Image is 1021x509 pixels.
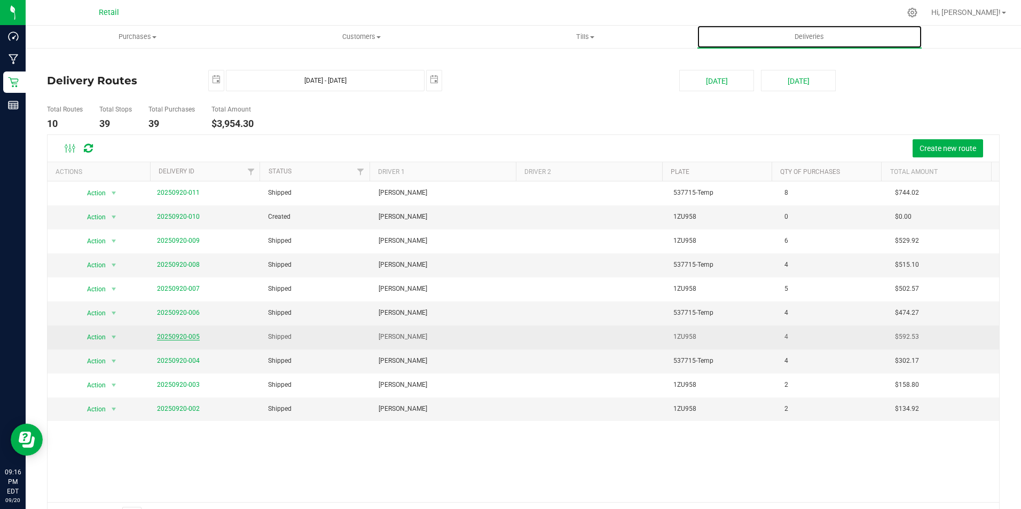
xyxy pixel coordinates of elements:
span: $302.17 [895,356,919,366]
h5: Total Stops [99,106,132,113]
iframe: Resource center [11,424,43,456]
span: [PERSON_NAME] [379,308,427,318]
a: 20250920-003 [157,381,200,388]
span: 2 [784,380,788,390]
h5: Total Routes [47,106,83,113]
span: [PERSON_NAME] [379,284,427,294]
span: select [107,234,121,249]
div: Actions [56,168,146,176]
span: $592.53 [895,332,919,342]
span: select [427,70,442,89]
h4: 10 [47,118,83,129]
span: select [107,354,121,369]
span: Purchases [26,32,249,42]
span: select [107,282,121,297]
span: Shipped [268,308,292,318]
span: Tills [474,32,697,42]
a: Purchases [26,26,249,48]
button: [DATE] [761,70,836,91]
span: 0 [784,212,788,222]
th: Driver 1 [370,162,516,181]
span: select [107,258,121,273]
button: [DATE] [679,70,754,91]
button: Create new route [913,139,983,157]
inline-svg: Dashboard [8,31,19,42]
span: [PERSON_NAME] [379,404,427,414]
span: 1ZU958 [673,332,696,342]
span: [PERSON_NAME] [379,332,427,342]
span: Action [78,186,107,201]
span: [PERSON_NAME] [379,260,427,270]
th: Total Amount [881,162,991,181]
span: select [107,210,121,225]
span: 1ZU958 [673,380,696,390]
span: $134.92 [895,404,919,414]
span: Action [78,402,107,417]
a: Tills [474,26,697,48]
span: Shipped [268,380,292,390]
span: Action [78,378,107,393]
span: 1ZU958 [673,212,696,222]
span: Created [268,212,290,222]
h5: Total Purchases [148,106,195,113]
span: 4 [784,308,788,318]
span: 6 [784,236,788,246]
span: Customers [250,32,473,42]
a: 20250920-006 [157,309,200,316]
span: select [107,306,121,321]
h4: 39 [148,118,195,129]
a: Qty of Purchases [780,168,840,176]
span: $0.00 [895,212,912,222]
span: 1ZU958 [673,284,696,294]
inline-svg: Manufacturing [8,54,19,65]
h4: 39 [99,118,132,129]
span: $515.10 [895,260,919,270]
span: Action [78,282,107,297]
span: Shipped [268,404,292,414]
span: Shipped [268,284,292,294]
span: 4 [784,356,788,366]
span: Hi, [PERSON_NAME]! [931,8,1001,17]
span: Deliveries [780,32,838,42]
span: 537715-Temp [673,188,713,198]
a: Filter [352,162,370,180]
a: 20250920-004 [157,357,200,364]
span: Shipped [268,188,292,198]
span: 2 [784,404,788,414]
a: Filter [242,162,260,180]
span: 537715-Temp [673,260,713,270]
h4: Delivery Routes [47,70,192,91]
span: Shipped [268,356,292,366]
span: select [107,378,121,393]
span: [PERSON_NAME] [379,212,427,222]
a: 20250920-010 [157,213,200,220]
span: Action [78,330,107,345]
span: 1ZU958 [673,404,696,414]
span: Action [78,354,107,369]
span: $474.27 [895,308,919,318]
span: 4 [784,260,788,270]
span: Action [78,210,107,225]
a: 20250920-002 [157,405,200,412]
span: $529.92 [895,236,919,246]
span: select [107,186,121,201]
th: Driver 2 [516,162,662,181]
a: 20250920-008 [157,261,200,268]
inline-svg: Reports [8,100,19,110]
span: [PERSON_NAME] [379,380,427,390]
h4: $3,954.30 [211,118,254,129]
a: Deliveries [697,26,921,48]
a: 20250920-005 [157,333,200,340]
a: Customers [249,26,473,48]
span: Create new route [920,144,976,153]
span: 1ZU958 [673,236,696,246]
a: Status [269,168,292,175]
p: 09/20 [5,496,21,504]
span: 537715-Temp [673,308,713,318]
span: Shipped [268,236,292,246]
span: $158.80 [895,380,919,390]
span: select [107,402,121,417]
span: Action [78,306,107,321]
a: Delivery ID [159,168,194,175]
a: 20250920-011 [157,189,200,196]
